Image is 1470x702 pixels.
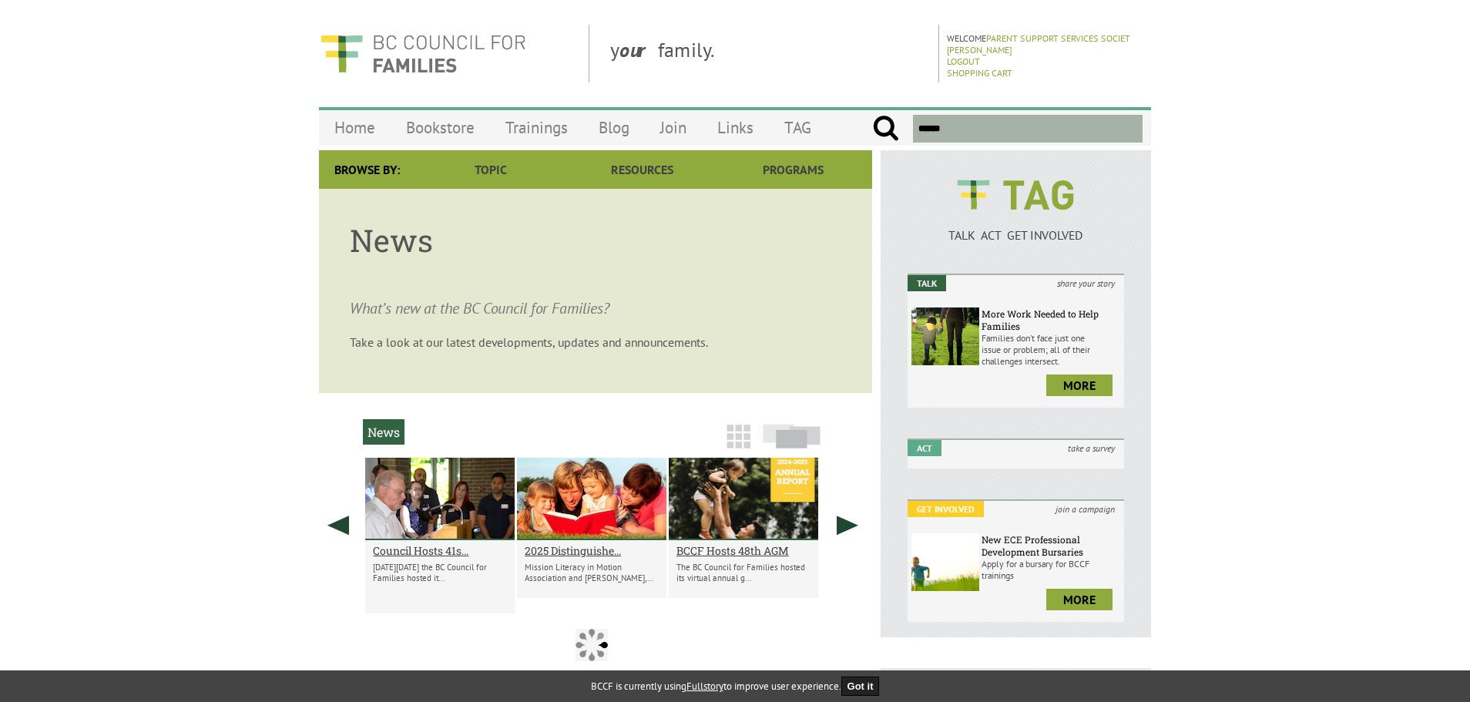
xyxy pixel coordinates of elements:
[415,150,566,189] a: Topic
[517,458,666,598] li: 2025 Distinguished Family Service Award Winners
[373,543,507,558] a: Council Hosts 41s...
[1046,375,1113,396] a: more
[841,677,880,696] button: Got it
[350,276,841,319] p: What’s new at the BC Council for Families?
[686,680,723,693] a: Fullstory
[566,150,717,189] a: Resources
[525,562,659,583] p: Mission Literacy in Motion Association and [PERSON_NAME],...
[982,332,1120,367] p: Families don’t face just one issue or problem; all of their challenges intersect.
[758,432,825,456] a: Slide View
[525,543,659,558] a: 2025 Distinguishe...
[490,109,583,146] a: Trainings
[702,109,769,146] a: Links
[982,533,1120,558] h6: New ECE Professional Development Bursaries
[872,115,899,143] input: Submit
[598,25,939,82] div: y family.
[1048,275,1124,291] i: share your story
[319,109,391,146] a: Home
[982,307,1120,332] h6: More Work Needed to Help Families
[722,432,755,456] a: Grid View
[1046,501,1124,517] i: join a campaign
[619,37,658,62] strong: our
[947,32,1146,55] p: Welcome
[908,501,984,517] em: Get Involved
[583,109,645,146] a: Blog
[669,458,818,598] li: BCCF Hosts 48th AGM
[676,543,811,558] a: BCCF Hosts 48th AGM
[365,458,515,613] li: Council Hosts 41st AGM
[718,150,869,189] a: Programs
[947,55,980,67] a: Logout
[1059,440,1124,456] i: take a survey
[373,562,507,583] p: [DATE][DATE] the BC Council for Families hosted it...
[576,629,608,661] img: Loader
[763,424,821,448] img: slide-icon.png
[727,425,750,448] img: grid-icon.png
[350,220,841,260] h1: News
[908,227,1124,243] p: TALK ACT GET INVOLVED
[908,212,1124,243] a: TALK ACT GET INVOLVED
[1046,589,1113,610] a: more
[319,150,415,189] div: Browse By:
[769,109,827,146] a: TAG
[946,166,1085,224] img: BCCF's TAG Logo
[676,562,811,583] p: The BC Council for Families hosted its virtual annual g...
[363,419,404,445] h2: News
[319,25,527,82] img: BC Council for FAMILIES
[982,558,1120,581] p: Apply for a bursary for BCCF trainings
[645,109,702,146] a: Join
[908,275,946,291] em: Talk
[908,440,941,456] em: Act
[947,67,1012,79] a: Shopping Cart
[947,32,1130,55] a: Parent Support Services Societ [PERSON_NAME]
[350,334,841,350] p: Take a look at our latest developments, updates and announcements.
[391,109,490,146] a: Bookstore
